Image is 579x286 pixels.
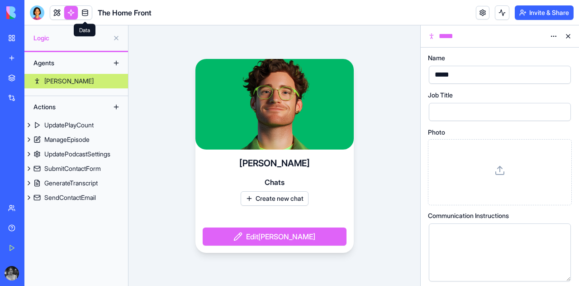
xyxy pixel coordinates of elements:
[428,92,453,98] span: Job Title
[239,157,310,170] h4: [PERSON_NAME]
[44,135,90,144] div: ManageEpisode
[24,74,128,88] a: [PERSON_NAME]
[24,118,128,132] a: UpdatePlayCount
[428,213,509,219] span: Communication Instructions
[29,100,101,114] div: Actions
[24,190,128,205] a: SendContactEmail
[241,191,308,206] button: Create new chat
[74,24,95,37] div: Data
[44,164,101,173] div: SubmitContactForm
[24,132,128,147] a: ManageEpisode
[203,228,346,246] button: Edit[PERSON_NAME]
[515,5,574,20] button: Invite & Share
[24,147,128,161] a: UpdatePodcastSettings
[44,193,96,202] div: SendContactEmail
[428,55,445,61] span: Name
[6,6,62,19] img: logo
[24,176,128,190] a: GenerateTranscript
[44,179,98,188] div: GenerateTranscript
[44,77,94,86] div: [PERSON_NAME]
[24,161,128,176] a: SubmitContactForm
[265,177,285,188] span: Chats
[29,56,101,70] div: Agents
[44,121,94,130] div: UpdatePlayCount
[428,129,445,136] span: Photo
[33,34,109,43] span: Logic
[98,7,152,18] span: The Home Front
[5,266,19,281] img: ACg8ocJpo7-6uNqbL2O6o9AdRcTI_wCXeWsoHdL_BBIaBlFxyFzsYWgr=s96-c
[44,150,110,159] div: UpdatePodcastSettings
